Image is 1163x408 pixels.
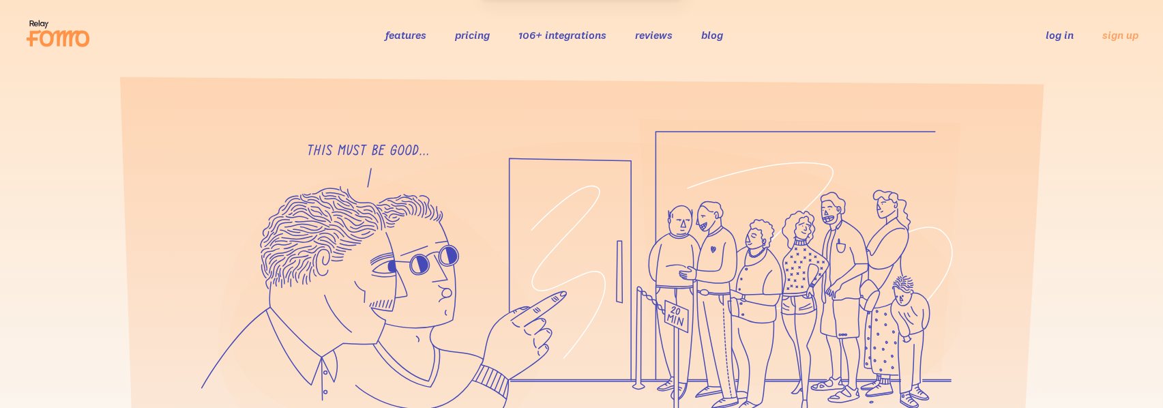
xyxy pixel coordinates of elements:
a: features [385,28,426,42]
a: sign up [1102,28,1138,42]
a: pricing [455,28,490,42]
a: blog [701,28,723,42]
a: 106+ integrations [518,28,606,42]
a: reviews [635,28,673,42]
a: log in [1046,28,1074,42]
